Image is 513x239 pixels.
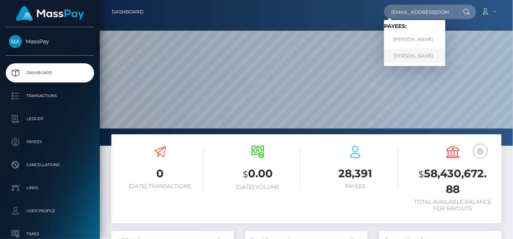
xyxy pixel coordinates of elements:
[112,4,144,20] a: Dashboard
[9,182,91,194] p: Links
[312,183,398,190] h6: Payees
[6,155,94,175] a: Cancellations
[384,5,456,19] input: Search...
[9,159,91,171] p: Cancellations
[419,169,424,180] small: $
[6,132,94,152] a: Payees
[384,23,445,30] h6: Payees:
[6,63,94,82] a: Dashboard
[384,33,445,47] a: [PERSON_NAME]
[6,86,94,105] a: Transactions
[384,49,445,63] a: [PERSON_NAME]
[16,6,84,21] img: MassPay Logo
[9,205,91,217] p: User Profile
[6,178,94,198] a: Links
[6,201,94,221] a: User Profile
[9,90,91,102] p: Transactions
[215,166,301,182] h3: 0.00
[215,184,301,190] h6: [DATE] Volume
[117,166,203,181] h3: 0
[410,199,496,212] h6: Total Available Balance for Payouts
[9,35,22,48] img: MassPay
[9,113,91,125] p: Ledger
[410,166,496,197] h3: 58,430,672.88
[243,169,248,180] small: $
[6,38,94,45] span: MassPay
[312,166,398,181] h3: 28,391
[9,136,91,148] p: Payees
[117,183,203,190] h6: [DATE] Transactions
[6,109,94,129] a: Ledger
[9,67,91,79] p: Dashboard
